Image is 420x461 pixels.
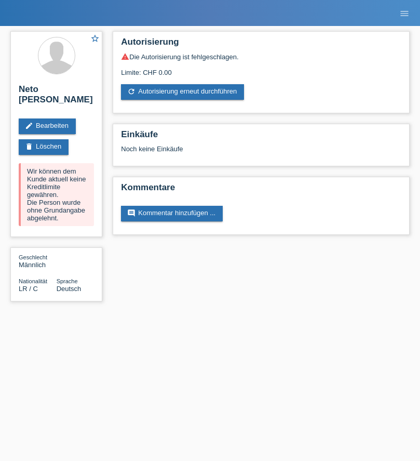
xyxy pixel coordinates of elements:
[127,209,136,217] i: comment
[90,34,100,43] i: star_border
[19,139,69,155] a: deleteLöschen
[127,87,136,96] i: refresh
[19,254,47,260] span: Geschlecht
[121,182,401,198] h2: Kommentare
[19,285,38,293] span: Liberia / C / 17.10.2017
[19,118,76,134] a: editBearbeiten
[121,52,129,61] i: warning
[121,52,401,61] div: Die Autorisierung ist fehlgeschlagen.
[19,253,57,269] div: Männlich
[25,122,33,130] i: edit
[57,285,82,293] span: Deutsch
[121,206,223,221] a: commentKommentar hinzufügen ...
[121,61,401,76] div: Limite: CHF 0.00
[19,163,94,226] div: Wir können dem Kunde aktuell keine Kreditlimite gewähren. Die Person wurde ohne Grundangabe abgel...
[19,278,47,284] span: Nationalität
[399,8,410,19] i: menu
[121,145,401,161] div: Noch keine Einkäufe
[25,142,33,151] i: delete
[90,34,100,45] a: star_border
[394,10,415,16] a: menu
[121,129,401,145] h2: Einkäufe
[121,84,244,100] a: refreshAutorisierung erneut durchführen
[57,278,78,284] span: Sprache
[121,37,401,52] h2: Autorisierung
[19,84,94,110] h2: Neto [PERSON_NAME]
